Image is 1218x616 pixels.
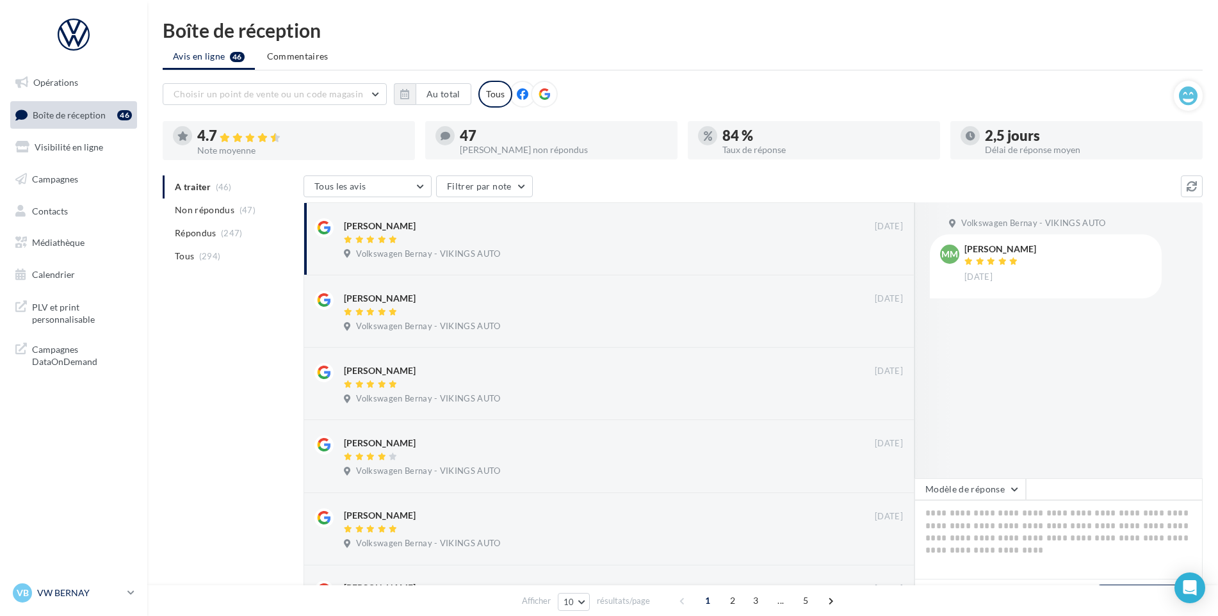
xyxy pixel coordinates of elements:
[770,590,791,611] span: ...
[8,69,140,96] a: Opérations
[522,595,551,607] span: Afficher
[964,245,1036,254] div: [PERSON_NAME]
[267,50,329,63] span: Commentaires
[961,218,1105,229] span: Volkswagen Bernay - VIKINGS AUTO
[221,228,243,238] span: (247)
[175,227,216,239] span: Répondus
[985,145,1192,154] div: Délai de réponse moyen
[344,509,416,522] div: [PERSON_NAME]
[344,364,416,377] div: [PERSON_NAME]
[941,248,958,261] span: MM
[32,174,78,184] span: Campagnes
[8,229,140,256] a: Médiathèque
[117,110,132,120] div: 46
[197,146,405,155] div: Note moyenne
[558,593,590,611] button: 10
[875,366,903,377] span: [DATE]
[174,88,363,99] span: Choisir un point de vente ou un code magasin
[32,269,75,280] span: Calendrier
[344,292,416,305] div: [PERSON_NAME]
[10,581,137,605] a: VB VW BERNAY
[344,220,416,232] div: [PERSON_NAME]
[199,251,221,261] span: (294)
[32,298,132,326] span: PLV et print personnalisable
[875,293,903,305] span: [DATE]
[597,595,650,607] span: résultats/page
[8,166,140,193] a: Campagnes
[416,83,471,105] button: Au total
[314,181,366,191] span: Tous les avis
[304,175,432,197] button: Tous les avis
[697,590,718,611] span: 1
[344,437,416,450] div: [PERSON_NAME]
[8,134,140,161] a: Visibilité en ligne
[564,597,574,607] span: 10
[745,590,766,611] span: 3
[33,109,106,120] span: Boîte de réception
[875,221,903,232] span: [DATE]
[8,336,140,373] a: Campagnes DataOnDemand
[8,293,140,331] a: PLV et print personnalisable
[32,237,85,248] span: Médiathèque
[875,438,903,450] span: [DATE]
[722,129,930,143] div: 84 %
[197,129,405,143] div: 4.7
[356,538,500,549] span: Volkswagen Bernay - VIKINGS AUTO
[32,205,68,216] span: Contacts
[163,83,387,105] button: Choisir un point de vente ou un code magasin
[722,145,930,154] div: Taux de réponse
[460,145,667,154] div: [PERSON_NAME] non répondus
[436,175,533,197] button: Filtrer par note
[37,587,122,599] p: VW BERNAY
[394,83,471,105] button: Au total
[163,20,1203,40] div: Boîte de réception
[722,590,743,611] span: 2
[356,466,500,477] span: Volkswagen Bernay - VIKINGS AUTO
[33,77,78,88] span: Opérations
[17,587,29,599] span: VB
[875,511,903,523] span: [DATE]
[8,261,140,288] a: Calendrier
[1174,572,1205,603] div: Open Intercom Messenger
[175,250,194,263] span: Tous
[8,198,140,225] a: Contacts
[914,478,1026,500] button: Modèle de réponse
[964,272,993,283] span: [DATE]
[478,81,512,108] div: Tous
[875,583,903,595] span: [DATE]
[175,204,234,216] span: Non répondus
[240,205,256,215] span: (47)
[460,129,667,143] div: 47
[35,142,103,152] span: Visibilité en ligne
[356,248,500,260] span: Volkswagen Bernay - VIKINGS AUTO
[32,341,132,368] span: Campagnes DataOnDemand
[795,590,816,611] span: 5
[344,581,416,594] div: [PERSON_NAME]
[985,129,1192,143] div: 2,5 jours
[8,101,140,129] a: Boîte de réception46
[356,393,500,405] span: Volkswagen Bernay - VIKINGS AUTO
[356,321,500,332] span: Volkswagen Bernay - VIKINGS AUTO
